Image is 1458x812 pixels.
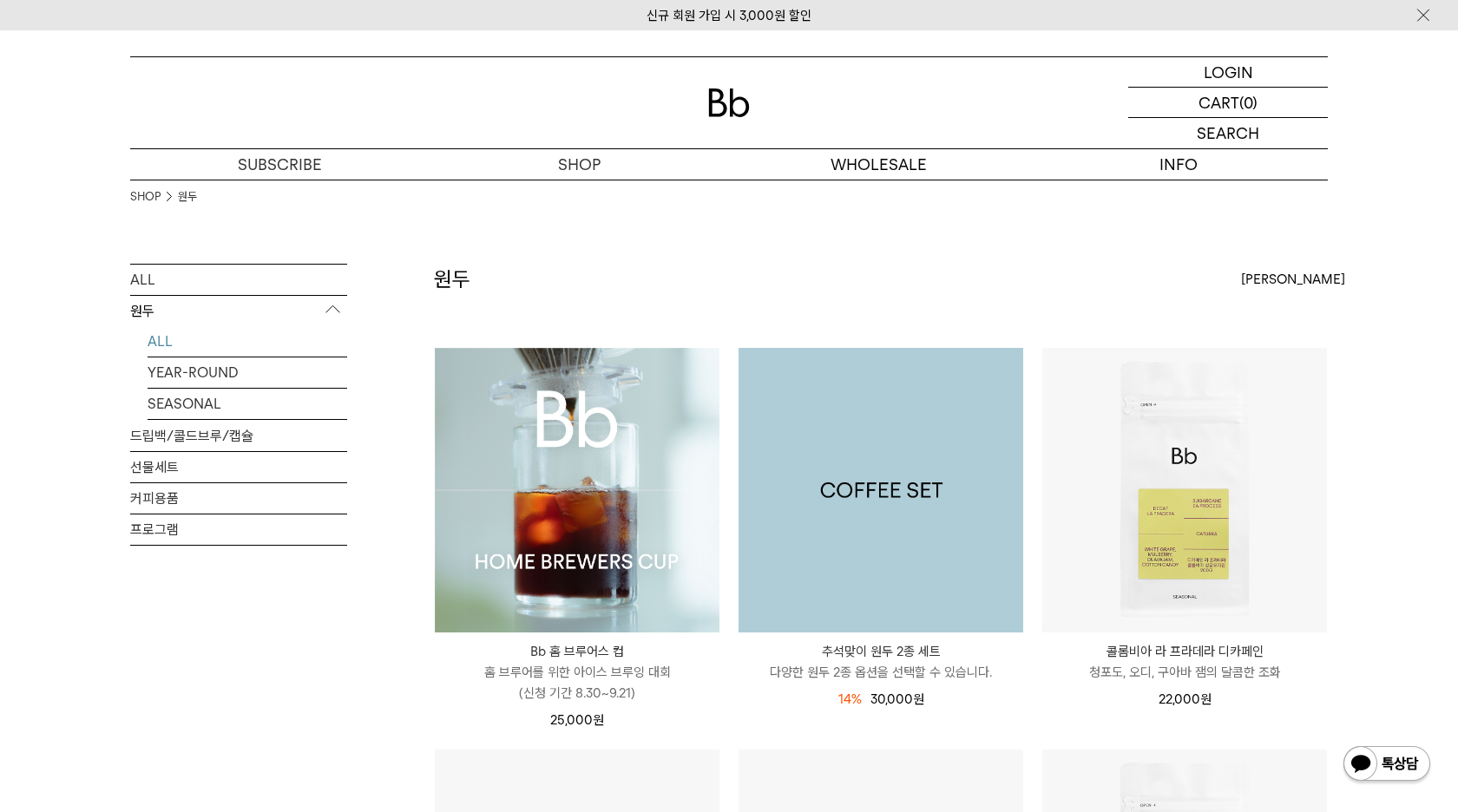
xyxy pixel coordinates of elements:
a: SHOP [430,149,729,180]
a: 원두 [178,188,197,206]
a: 프로그램 [130,514,347,545]
p: WHOLESALE [729,149,1028,180]
img: 카카오톡 채널 1:1 채팅 버튼 [1342,744,1432,786]
h2: 원두 [434,265,470,294]
a: LOGIN [1128,57,1328,88]
p: SEARCH [1197,118,1259,148]
a: Bb 홈 브루어스 컵 홈 브루어를 위한 아이스 브루잉 대회(신청 기간 8.30~9.21) [435,641,719,704]
span: 22,000 [1159,691,1212,707]
img: 1000001199_add2_013.jpg [739,348,1023,632]
p: CART [1199,88,1239,117]
a: ALL [148,326,347,357]
a: 신규 회원 가입 시 3,000원 할인 [647,8,811,23]
span: 원 [913,691,924,707]
span: [PERSON_NAME] [1241,269,1345,290]
a: 커피용품 [130,483,347,514]
div: 14% [838,689,862,710]
a: SEASONAL [148,389,347,419]
a: YEAR-ROUND [148,357,347,388]
a: ALL [130,265,347,295]
a: 선물세트 [130,452,347,482]
p: 콜롬비아 라 프라데라 디카페인 [1042,641,1327,662]
a: CART (0) [1128,88,1328,118]
a: SHOP [130,188,161,206]
p: (0) [1239,88,1258,117]
p: 청포도, 오디, 구아바 잼의 달콤한 조화 [1042,662,1327,683]
img: Bb 홈 브루어스 컵 [435,348,719,632]
a: 추석맞이 원두 2종 세트 [739,348,1023,632]
p: 원두 [130,296,347,327]
p: 홈 브루어를 위한 아이스 브루잉 대회 (신청 기간 8.30~9.21) [435,662,719,704]
span: 원 [593,712,604,728]
p: INFO [1028,149,1328,180]
img: 로고 [708,88,750,117]
p: Bb 홈 브루어스 컵 [435,641,719,662]
a: 드립백/콜드브루/캡슐 [130,421,347,451]
span: 원 [1200,691,1212,707]
a: 콜롬비아 라 프라데라 디카페인 청포도, 오디, 구아바 잼의 달콤한 조화 [1042,641,1327,683]
a: 추석맞이 원두 2종 세트 다양한 원두 2종 옵션을 선택할 수 있습니다. [739,641,1023,683]
p: 추석맞이 원두 2종 세트 [739,641,1023,662]
span: 30,000 [870,691,924,707]
img: 콜롬비아 라 프라데라 디카페인 [1042,348,1327,632]
p: LOGIN [1204,57,1253,87]
span: 25,000 [550,712,604,728]
p: 다양한 원두 2종 옵션을 선택할 수 있습니다. [739,662,1023,683]
a: SUBSCRIBE [130,149,430,180]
